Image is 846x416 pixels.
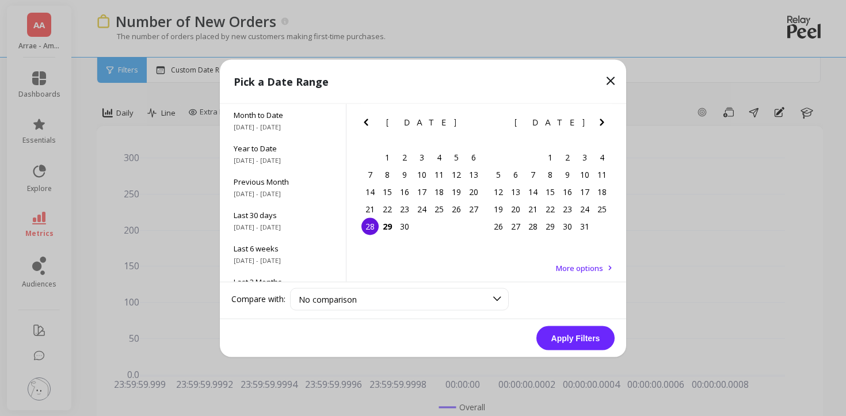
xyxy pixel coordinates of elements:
[234,73,329,89] p: Pick a Date Range
[448,183,465,200] div: Choose Friday, September 19th, 2025
[359,115,378,133] button: Previous Month
[234,176,332,186] span: Previous Month
[593,200,611,217] div: Choose Saturday, October 25th, 2025
[234,222,332,231] span: [DATE] - [DATE]
[396,200,413,217] div: Choose Tuesday, September 23rd, 2025
[413,183,430,200] div: Choose Wednesday, September 17th, 2025
[465,166,482,183] div: Choose Saturday, September 13th, 2025
[524,183,542,200] div: Choose Tuesday, October 14th, 2025
[559,217,576,235] div: Choose Thursday, October 30th, 2025
[234,155,332,165] span: [DATE] - [DATE]
[396,148,413,166] div: Choose Tuesday, September 2nd, 2025
[542,217,559,235] div: Choose Wednesday, October 29th, 2025
[448,148,465,166] div: Choose Friday, September 5th, 2025
[542,148,559,166] div: Choose Wednesday, October 1st, 2025
[234,122,332,131] span: [DATE] - [DATE]
[430,148,448,166] div: Choose Thursday, September 4th, 2025
[465,148,482,166] div: Choose Saturday, September 6th, 2025
[507,217,524,235] div: Choose Monday, October 27th, 2025
[413,200,430,217] div: Choose Wednesday, September 24th, 2025
[379,183,396,200] div: Choose Monday, September 15th, 2025
[490,217,507,235] div: Choose Sunday, October 26th, 2025
[361,200,379,217] div: Choose Sunday, September 21st, 2025
[430,166,448,183] div: Choose Thursday, September 11th, 2025
[465,200,482,217] div: Choose Saturday, September 27th, 2025
[593,148,611,166] div: Choose Saturday, October 4th, 2025
[515,117,586,127] span: [DATE]
[299,293,357,304] span: No comparison
[467,115,485,133] button: Next Month
[536,326,615,350] button: Apply Filters
[234,189,332,198] span: [DATE] - [DATE]
[396,183,413,200] div: Choose Tuesday, September 16th, 2025
[234,143,332,153] span: Year to Date
[396,166,413,183] div: Choose Tuesday, September 9th, 2025
[379,166,396,183] div: Choose Monday, September 8th, 2025
[379,148,396,166] div: Choose Monday, September 1st, 2025
[559,166,576,183] div: Choose Thursday, October 9th, 2025
[361,217,379,235] div: Choose Sunday, September 28th, 2025
[524,166,542,183] div: Choose Tuesday, October 7th, 2025
[490,166,507,183] div: Choose Sunday, October 5th, 2025
[576,217,593,235] div: Choose Friday, October 31st, 2025
[490,200,507,217] div: Choose Sunday, October 19th, 2025
[576,200,593,217] div: Choose Friday, October 24th, 2025
[448,166,465,183] div: Choose Friday, September 12th, 2025
[576,166,593,183] div: Choose Friday, October 10th, 2025
[396,217,413,235] div: Choose Tuesday, September 30th, 2025
[234,109,332,120] span: Month to Date
[507,200,524,217] div: Choose Monday, October 20th, 2025
[234,255,332,265] span: [DATE] - [DATE]
[234,243,332,253] span: Last 6 weeks
[430,200,448,217] div: Choose Thursday, September 25th, 2025
[593,166,611,183] div: Choose Saturday, October 11th, 2025
[234,209,332,220] span: Last 30 days
[542,166,559,183] div: Choose Wednesday, October 8th, 2025
[430,183,448,200] div: Choose Thursday, September 18th, 2025
[379,200,396,217] div: Choose Monday, September 22nd, 2025
[465,183,482,200] div: Choose Saturday, September 20th, 2025
[379,217,396,235] div: Choose Monday, September 29th, 2025
[595,115,613,133] button: Next Month
[448,200,465,217] div: Choose Friday, September 26th, 2025
[542,200,559,217] div: Choose Wednesday, October 22nd, 2025
[593,183,611,200] div: Choose Saturday, October 18th, 2025
[559,148,576,166] div: Choose Thursday, October 2nd, 2025
[507,183,524,200] div: Choose Monday, October 13th, 2025
[490,183,507,200] div: Choose Sunday, October 12th, 2025
[234,276,332,287] span: Last 3 Months
[542,183,559,200] div: Choose Wednesday, October 15th, 2025
[231,293,285,305] label: Compare with:
[413,148,430,166] div: Choose Wednesday, September 3rd, 2025
[559,183,576,200] div: Choose Thursday, October 16th, 2025
[576,183,593,200] div: Choose Friday, October 17th, 2025
[576,148,593,166] div: Choose Friday, October 3rd, 2025
[361,166,379,183] div: Choose Sunday, September 7th, 2025
[559,200,576,217] div: Choose Thursday, October 23rd, 2025
[490,148,611,235] div: month 2025-10
[556,262,603,273] span: More options
[524,200,542,217] div: Choose Tuesday, October 21st, 2025
[487,115,506,133] button: Previous Month
[524,217,542,235] div: Choose Tuesday, October 28th, 2025
[386,117,458,127] span: [DATE]
[361,148,482,235] div: month 2025-09
[413,166,430,183] div: Choose Wednesday, September 10th, 2025
[361,183,379,200] div: Choose Sunday, September 14th, 2025
[507,166,524,183] div: Choose Monday, October 6th, 2025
